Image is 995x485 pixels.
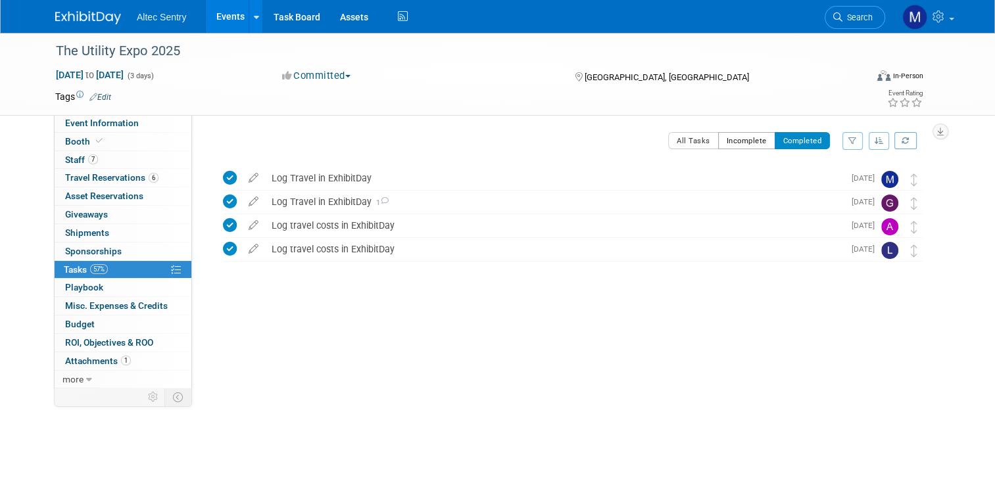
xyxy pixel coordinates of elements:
div: Log travel costs in ExhibitDay [265,238,844,260]
img: Madison White [881,171,898,188]
a: Booth [55,133,191,150]
a: Travel Reservations6 [55,169,191,187]
span: Tasks [64,264,108,275]
span: Asset Reservations [65,191,143,201]
a: Staff7 [55,151,191,169]
span: ROI, Objectives & ROO [65,337,153,348]
span: Travel Reservations [65,172,158,183]
a: Refresh [894,132,917,149]
span: Staff [65,154,98,165]
td: Personalize Event Tab Strip [142,388,165,405]
button: All Tasks [668,132,719,149]
div: The Utility Expo 2025 [51,39,850,63]
div: Event Format [795,68,923,88]
button: Completed [775,132,831,149]
a: Playbook [55,279,191,296]
img: Grant Williams [881,195,898,212]
span: [DATE] [852,221,881,230]
span: [DATE] [852,197,881,206]
a: Shipments [55,224,191,242]
span: 1 [372,198,389,207]
a: Asset Reservations [55,187,191,205]
span: [GEOGRAPHIC_DATA], [GEOGRAPHIC_DATA] [585,72,749,82]
a: Event Information [55,114,191,132]
span: Playbook [65,282,103,292]
span: Misc. Expenses & Credits [65,300,168,311]
button: Committed [278,69,356,83]
span: 7 [88,154,98,164]
span: [DATE] [852,244,881,254]
i: Move task [911,197,917,210]
span: Sponsorships [65,246,122,256]
a: Attachments1 [55,352,191,370]
a: edit [242,172,265,184]
div: Event Rating [887,90,923,97]
span: Event Information [65,118,139,128]
i: Move task [911,244,917,257]
div: In-Person [892,71,923,81]
span: (3 days) [126,72,154,80]
img: ExhibitDay [55,11,121,24]
a: Giveaways [55,206,191,223]
a: edit [242,196,265,208]
a: edit [242,243,265,255]
span: [DATE] [852,173,881,183]
span: Giveaways [65,209,108,219]
a: Edit [89,93,111,102]
span: Shipments [65,227,109,238]
a: more [55,371,191,388]
td: Toggle Event Tabs [165,388,192,405]
a: Search [825,6,885,29]
img: Leisa Taylor [881,242,898,259]
span: 1 [121,356,131,365]
a: edit [242,219,265,231]
img: Andy Netzel [881,218,898,235]
a: ROI, Objectives & ROO [55,334,191,352]
div: Log Travel in ExhibitDay [265,167,844,189]
i: Move task [911,173,917,186]
span: Search [842,12,873,22]
a: Misc. Expenses & Credits [55,297,191,315]
span: more [62,374,84,384]
div: Log travel costs in ExhibitDay [265,214,844,237]
span: 57% [90,264,108,274]
a: Sponsorships [55,242,191,260]
div: Log Travel in ExhibitDay [265,191,844,213]
a: Tasks57% [55,261,191,279]
span: to [84,70,96,80]
span: Altec Sentry [137,12,186,22]
td: Tags [55,90,111,103]
a: Budget [55,315,191,333]
button: Incomplete [718,132,775,149]
span: Attachments [65,356,131,366]
i: Booth reservation complete [96,137,103,145]
span: Budget [65,319,95,329]
span: 6 [149,173,158,183]
img: Madison White [902,5,927,30]
span: Booth [65,136,105,147]
span: [DATE] [DATE] [55,69,124,81]
i: Move task [911,221,917,233]
img: Format-Inperson.png [877,70,890,81]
